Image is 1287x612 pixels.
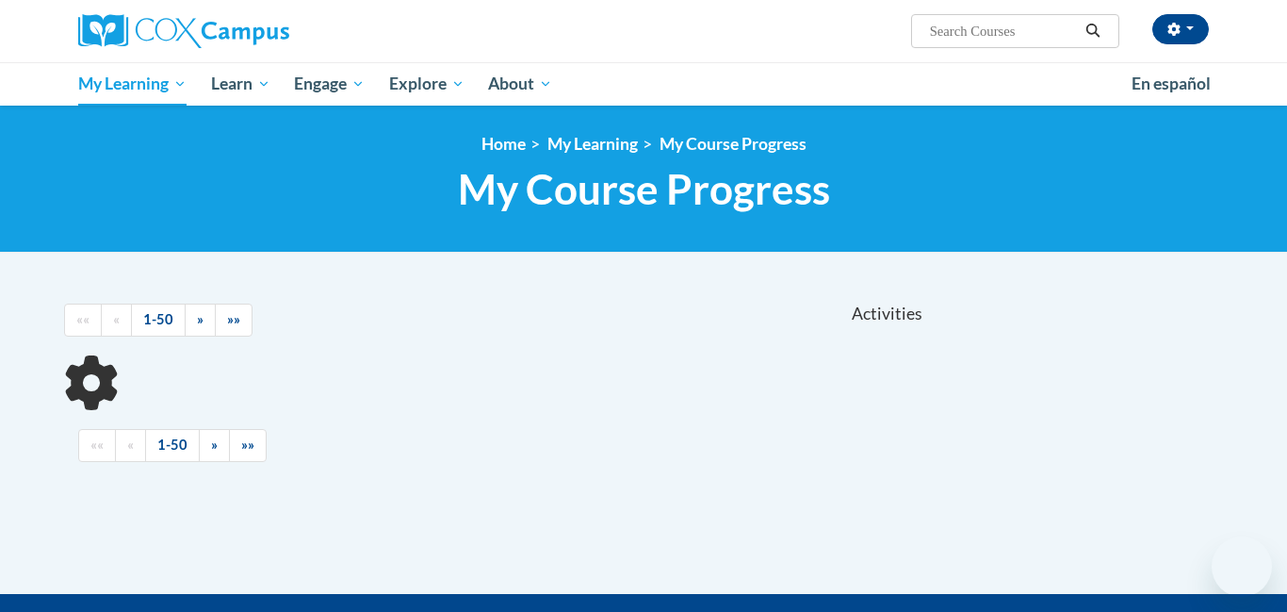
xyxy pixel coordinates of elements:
span: «« [76,311,90,327]
span: En español [1132,74,1211,93]
span: Explore [389,73,464,95]
span: Engage [294,73,365,95]
input: Search Courses [928,20,1079,42]
span: My Learning [78,73,187,95]
span: « [127,437,134,453]
a: Home [481,134,526,154]
a: My Learning [66,62,199,106]
span: Learn [211,73,270,95]
span: » [211,437,218,453]
span: »» [227,311,240,327]
span: «« [90,437,104,453]
img: Cox Campus [78,14,289,48]
a: 1-50 [131,304,186,337]
a: 1-50 [145,429,200,462]
a: Previous [101,304,132,337]
a: En español [1119,64,1223,104]
button: Search [1079,20,1107,42]
a: About [477,62,565,106]
span: About [488,73,552,95]
button: Account Settings [1152,14,1209,44]
a: End [229,429,267,462]
span: »» [241,437,254,453]
a: Begining [78,429,116,462]
span: « [113,311,120,327]
a: Next [185,304,216,337]
a: Engage [282,62,377,106]
a: Next [199,429,230,462]
span: » [197,311,204,327]
a: End [215,304,253,337]
iframe: Button to launch messaging window [1212,537,1272,597]
a: My Learning [547,134,638,154]
a: My Course Progress [660,134,806,154]
span: Activities [852,304,922,324]
a: Begining [64,304,102,337]
div: Main menu [50,62,1237,106]
a: Explore [377,62,477,106]
a: Cox Campus [78,14,436,48]
span: My Course Progress [458,164,830,214]
a: Previous [115,429,146,462]
a: Learn [199,62,283,106]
